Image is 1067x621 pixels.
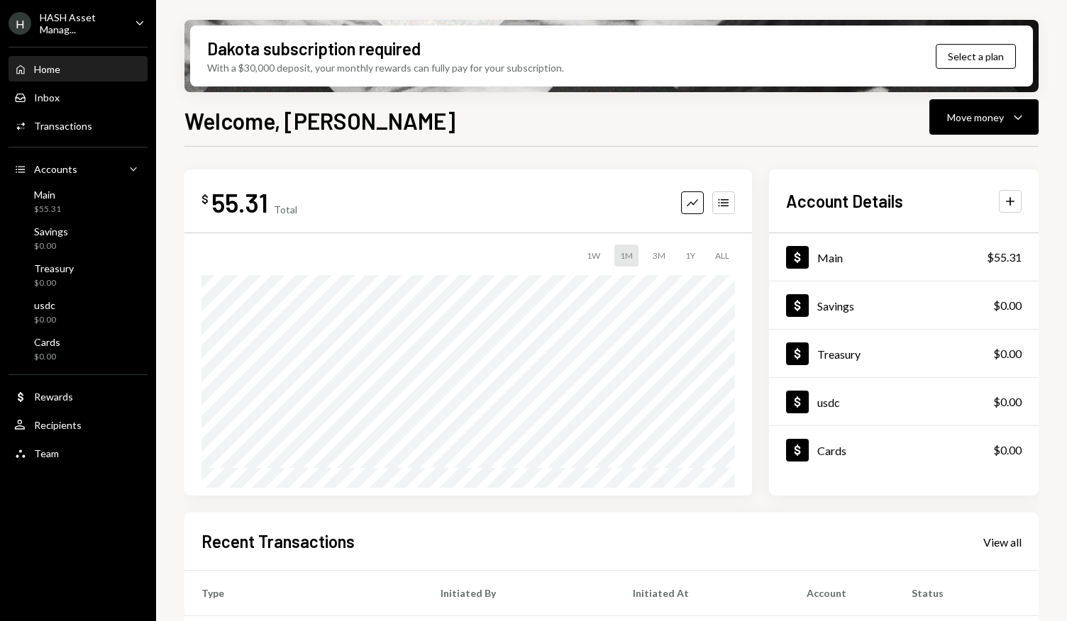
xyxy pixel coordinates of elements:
[987,249,1022,266] div: $55.31
[9,56,148,82] a: Home
[211,186,268,218] div: 55.31
[993,393,1022,410] div: $0.00
[983,534,1022,549] a: View all
[817,251,843,264] div: Main
[9,113,148,138] a: Transactions
[201,530,355,553] h2: Recent Transactions
[40,11,123,35] div: HASH Asset Manag...
[929,99,1039,135] button: Move money
[34,91,60,103] div: Inbox
[817,347,861,361] div: Treasury
[424,571,617,616] th: Initiated By
[614,245,638,267] div: 1M
[581,245,606,267] div: 1W
[9,440,148,466] a: Team
[34,299,56,311] div: usdc
[790,571,895,616] th: Account
[983,535,1022,549] div: View all
[184,571,424,616] th: Type
[616,571,789,616] th: Initiated At
[207,37,421,60] div: Dakota subscription required
[34,314,56,326] div: $0.00
[769,330,1039,377] a: Treasury$0.00
[769,426,1039,474] a: Cards$0.00
[709,245,735,267] div: ALL
[34,189,61,201] div: Main
[34,419,82,431] div: Recipients
[769,378,1039,425] a: usdc$0.00
[993,297,1022,314] div: $0.00
[9,184,148,218] a: Main$55.31
[9,12,31,35] div: H
[9,332,148,366] a: Cards$0.00
[274,203,297,216] div: Total
[34,391,73,403] div: Rewards
[769,233,1039,281] a: Main$55.31
[184,106,455,135] h1: Welcome, [PERSON_NAME]
[647,245,671,267] div: 3M
[34,277,74,289] div: $0.00
[207,60,564,75] div: With a $30,000 deposit, your monthly rewards can fully pay for your subscription.
[34,262,74,274] div: Treasury
[34,203,61,216] div: $55.31
[34,447,59,459] div: Team
[993,345,1022,362] div: $0.00
[9,412,148,437] a: Recipients
[786,189,903,213] h2: Account Details
[817,396,840,409] div: usdc
[34,63,60,75] div: Home
[817,444,846,457] div: Cards
[936,44,1016,69] button: Select a plan
[769,281,1039,329] a: Savings$0.00
[9,258,148,292] a: Treasury$0.00
[680,245,701,267] div: 1Y
[817,299,854,313] div: Savings
[34,225,68,237] div: Savings
[9,384,148,409] a: Rewards
[34,336,60,348] div: Cards
[947,110,1004,125] div: Move money
[34,120,92,132] div: Transactions
[9,221,148,255] a: Savings$0.00
[201,192,209,206] div: $
[9,295,148,329] a: usdc$0.00
[993,442,1022,459] div: $0.00
[895,571,1039,616] th: Status
[34,163,77,175] div: Accounts
[9,84,148,110] a: Inbox
[34,240,68,252] div: $0.00
[34,351,60,363] div: $0.00
[9,156,148,181] a: Accounts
